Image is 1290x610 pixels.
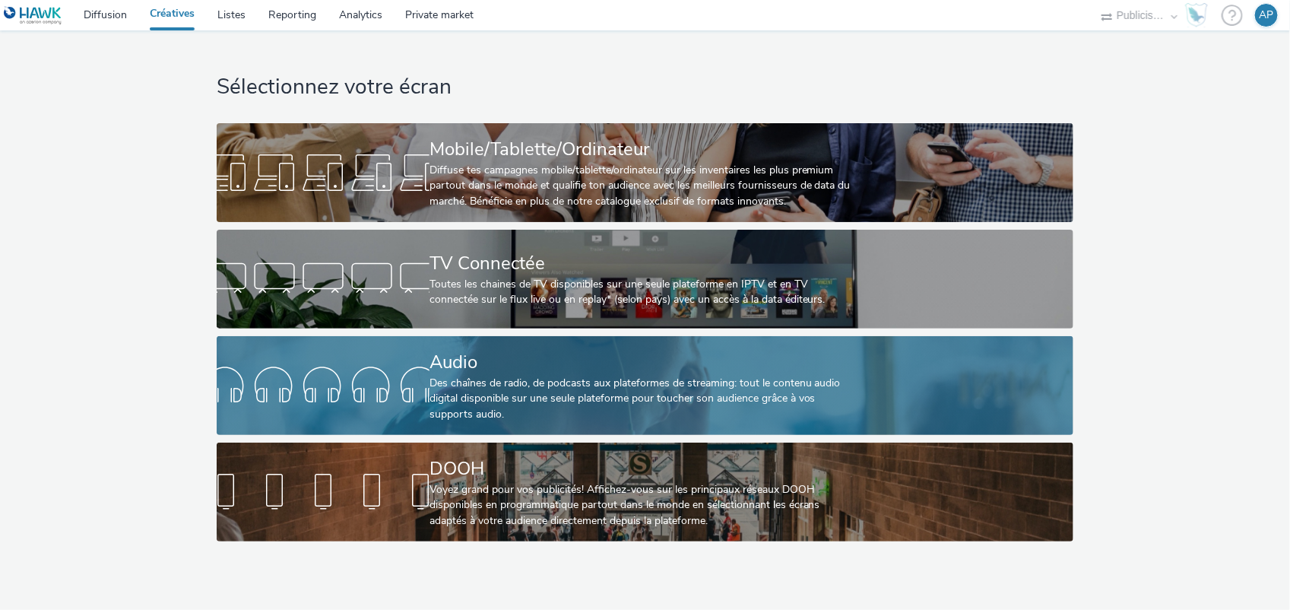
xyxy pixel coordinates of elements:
div: Mobile/Tablette/Ordinateur [429,136,854,163]
a: DOOHVoyez grand pour vos publicités! Affichez-vous sur les principaux réseaux DOOH disponibles en... [217,443,1073,542]
div: Audio [429,349,854,376]
div: Diffuse tes campagnes mobile/tablette/ordinateur sur les inventaires les plus premium partout dan... [429,163,854,209]
a: AudioDes chaînes de radio, de podcasts aux plateformes de streaming: tout le contenu audio digita... [217,336,1073,435]
div: Des chaînes de radio, de podcasts aux plateformes de streaming: tout le contenu audio digital dis... [429,376,854,422]
a: Mobile/Tablette/OrdinateurDiffuse tes campagnes mobile/tablette/ordinateur sur les inventaires le... [217,123,1073,222]
div: Voyez grand pour vos publicités! Affichez-vous sur les principaux réseaux DOOH disponibles en pro... [429,482,854,529]
div: DOOH [429,456,854,482]
div: Toutes les chaines de TV disponibles sur une seule plateforme en IPTV et en TV connectée sur le f... [429,277,854,308]
div: AP [1260,4,1274,27]
h1: Sélectionnez votre écran [217,73,1073,102]
img: undefined Logo [4,6,62,25]
img: Hawk Academy [1185,3,1208,27]
a: TV ConnectéeToutes les chaines de TV disponibles sur une seule plateforme en IPTV et en TV connec... [217,230,1073,329]
div: TV Connectée [429,250,854,277]
a: Hawk Academy [1185,3,1214,27]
